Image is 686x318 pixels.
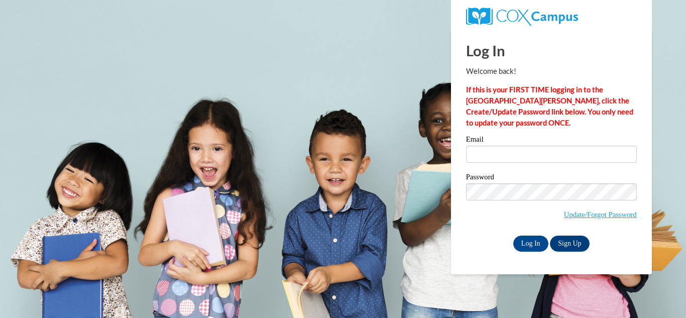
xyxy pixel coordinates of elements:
[513,236,548,252] input: Log In
[466,85,633,127] strong: If this is your FIRST TIME logging in to the [GEOGRAPHIC_DATA][PERSON_NAME], click the Create/Upd...
[466,173,637,183] label: Password
[466,8,578,26] img: COX Campus
[550,236,589,252] a: Sign Up
[466,12,578,20] a: COX Campus
[466,136,637,146] label: Email
[466,66,637,77] p: Welcome back!
[564,210,637,219] a: Update/Forgot Password
[466,40,637,61] h1: Log In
